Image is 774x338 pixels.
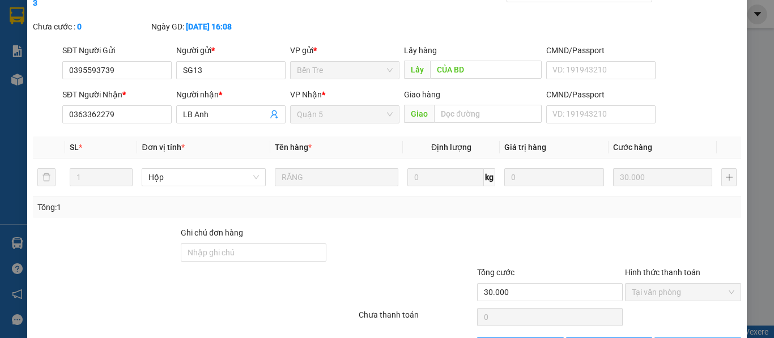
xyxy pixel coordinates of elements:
input: 0 [504,168,604,186]
div: Chưa cước : [33,20,149,33]
span: Tên hàng [275,143,312,152]
span: Đơn vị tính [142,143,184,152]
span: Lấy [404,61,430,79]
div: Tổng: 1 [37,201,300,213]
span: Giao [404,105,434,123]
input: VD: Bàn, Ghế [275,168,398,186]
input: 0 [613,168,713,186]
div: CMND/Passport [546,88,656,101]
span: Định lượng [431,143,471,152]
div: Người nhận [176,88,286,101]
input: Dọc đường [434,105,542,123]
div: Chưa thanh toán [358,309,476,328]
div: Người gửi [176,44,286,57]
span: Tại văn phòng [632,284,734,301]
input: Ghi chú đơn hàng [181,243,326,262]
span: Cước hàng [613,143,652,152]
span: Quận 5 [297,106,393,123]
b: 0 [77,22,82,31]
span: Lấy hàng [404,46,437,55]
div: SĐT Người Gửi [62,44,172,57]
div: VP gửi [290,44,399,57]
span: Hộp [148,169,258,186]
span: Bến Tre [297,62,393,79]
button: delete [37,168,56,186]
span: kg [484,168,495,186]
div: Ngày GD: [151,20,267,33]
label: Hình thức thanh toán [625,268,700,277]
span: VP Nhận [290,90,322,99]
span: Giao hàng [404,90,440,99]
span: Tổng cước [477,268,514,277]
b: [DATE] 16:08 [186,22,232,31]
span: SL [70,143,79,152]
div: SĐT Người Nhận [62,88,172,101]
button: plus [721,168,737,186]
span: Giá trị hàng [504,143,546,152]
input: Dọc đường [430,61,542,79]
span: user-add [270,110,279,119]
div: CMND/Passport [546,44,656,57]
label: Ghi chú đơn hàng [181,228,243,237]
